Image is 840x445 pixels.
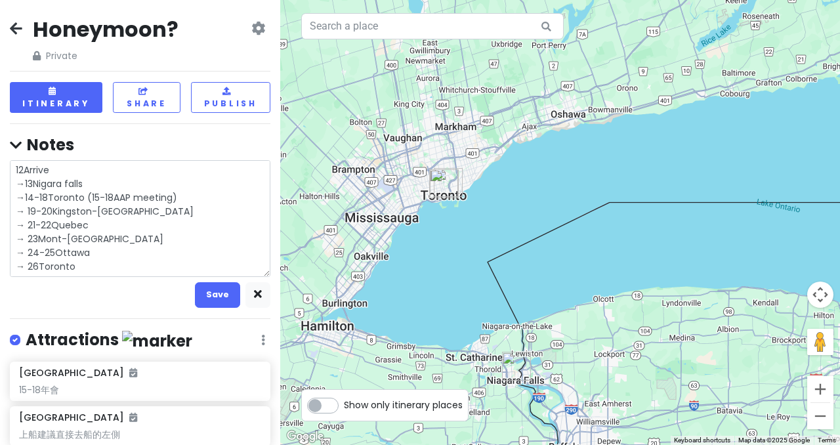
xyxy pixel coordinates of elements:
h6: [GEOGRAPHIC_DATA] [19,367,137,379]
div: 15-18年會 [19,384,261,396]
button: Zoom out [807,403,833,429]
h4: Notes [10,135,270,155]
h6: [GEOGRAPHIC_DATA] [19,412,137,423]
div: Metro Toronto Convention Centre [425,164,464,203]
textarea: 12Arrive →13Nigara falls →14-18Toronto (15-18AAP meeting) → 19-20Kingston-[GEOGRAPHIC_DATA] → 21-... [10,160,270,276]
button: Save [195,282,240,308]
button: Drag Pegman onto the map to open Street View [807,329,833,355]
a: Open this area in Google Maps (opens a new window) [283,428,327,445]
div: 上船建議直接去船的左側 [19,429,261,440]
button: Share [113,82,180,113]
span: Show only itinerary places [344,398,463,412]
button: Keyboard shortcuts [674,436,730,445]
img: Google [283,428,327,445]
i: Added to itinerary [129,413,137,422]
i: Added to itinerary [129,368,137,377]
span: Private [33,49,178,63]
img: marker [122,331,192,351]
button: Zoom in [807,376,833,402]
div: St. Lawrence Market [429,163,468,202]
button: Publish [191,82,270,113]
button: Itinerary [10,82,102,113]
button: Map camera controls [807,282,833,308]
input: Search a place [301,13,564,39]
h2: Honeymoon? [33,16,178,43]
div: Niagara Falls [497,347,536,386]
span: Map data ©2025 Google [738,436,810,444]
a: Terms [818,436,836,444]
h4: Attractions [26,329,192,351]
